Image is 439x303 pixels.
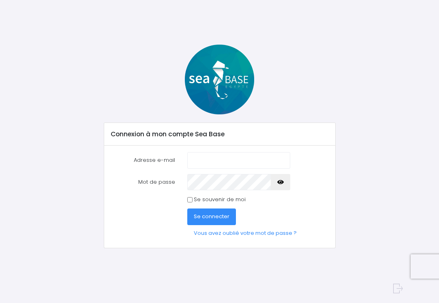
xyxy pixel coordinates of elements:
[187,208,236,225] button: Se connecter
[104,123,335,146] div: Connexion à mon compte Sea Base
[194,213,229,220] span: Se connecter
[187,225,303,241] a: Vous avez oublié votre mot de passe ?
[105,174,181,190] label: Mot de passe
[194,196,246,204] label: Se souvenir de moi
[105,152,181,168] label: Adresse e-mail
